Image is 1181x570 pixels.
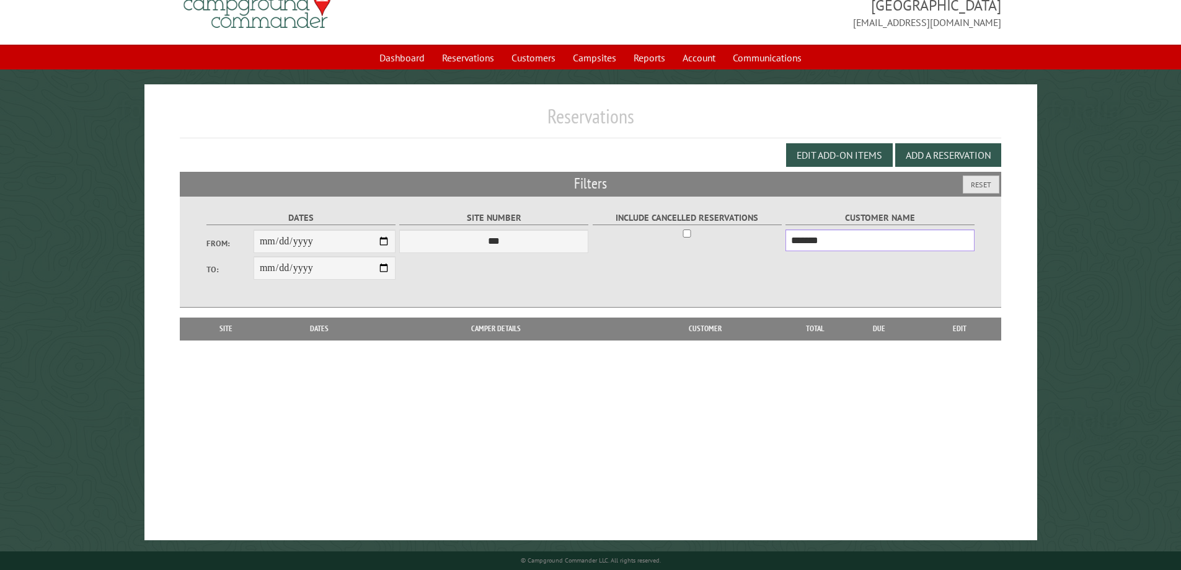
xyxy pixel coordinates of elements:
th: Edit [918,318,1002,340]
label: Dates [206,211,396,225]
label: Customer Name [785,211,975,225]
label: Include Cancelled Reservations [593,211,782,225]
button: Reset [963,176,999,194]
a: Campsites [565,46,624,69]
h1: Reservations [180,104,1002,138]
button: Add a Reservation [895,143,1001,167]
label: Site Number [399,211,588,225]
a: Reservations [435,46,502,69]
th: Camper Details [373,318,619,340]
a: Reports [626,46,673,69]
small: © Campground Commander LLC. All rights reserved. [521,556,661,564]
th: Total [790,318,840,340]
th: Dates [267,318,373,340]
button: Edit Add-on Items [786,143,893,167]
a: Customers [504,46,563,69]
h2: Filters [180,172,1002,195]
label: To: [206,264,254,275]
a: Communications [725,46,809,69]
a: Account [675,46,723,69]
label: From: [206,238,254,249]
a: Dashboard [372,46,432,69]
th: Site [186,318,267,340]
th: Due [840,318,918,340]
th: Customer [619,318,790,340]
